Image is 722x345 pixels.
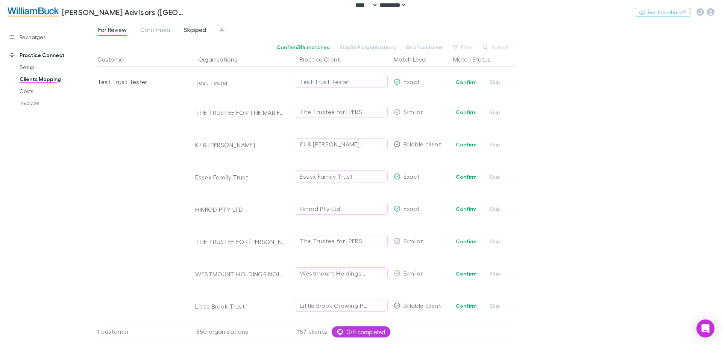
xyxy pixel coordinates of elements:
[334,43,401,52] button: Skip349 organisations
[696,319,714,337] div: Open Intercom Messenger
[289,324,391,339] div: 157 clients
[451,140,481,149] button: Confirm
[300,237,368,246] div: The Trustee for [PERSON_NAME] [PERSON_NAME]
[483,301,507,310] button: Skip
[97,324,188,339] div: 1 customer
[295,170,388,182] button: Essex Family Trust
[295,203,388,215] button: Hinrod Pty Ltd
[2,49,102,61] a: Practice Connect
[403,270,423,277] span: Similar
[295,235,388,247] button: The Trustee for [PERSON_NAME] [PERSON_NAME]
[12,85,102,97] a: Costs
[403,78,420,85] span: Exact
[451,172,481,181] button: Confirm
[97,67,185,97] div: Test Trust Tester
[12,61,102,73] a: Setup
[300,52,349,67] button: Practice Client
[483,237,507,246] button: Skip
[403,237,423,244] span: Similar
[295,76,388,88] button: Test Trust Tester
[8,8,59,17] img: William Buck Advisors (WA) Pty Ltd's Logo
[403,108,423,115] span: Similar
[479,43,513,52] button: Search
[300,107,368,116] div: The Trustee for [PERSON_NAME] [PERSON_NAME]
[451,237,481,246] button: Confirm
[295,300,388,312] button: Little Brook Growing Pty Ltd
[451,108,481,117] button: Confirm
[140,26,170,36] span: Confirmed
[453,52,500,67] button: Match Status
[195,270,286,278] div: WESTMOUNT HOLDINGS NO1 PTY LTD
[300,172,353,181] div: Essex Family Trust
[451,269,481,278] button: Confirm
[184,26,206,36] span: Skipped
[198,52,246,67] button: Organisations
[97,52,134,67] button: Customer
[394,52,435,67] button: Match Level
[195,303,286,310] div: Little Brook Trust
[295,267,388,279] button: Westmount Holdings No.1 Pty Ltd
[195,141,286,149] div: KJ & [PERSON_NAME]
[300,301,368,310] div: Little Brook Growing Pty Ltd
[483,78,507,87] button: Skip
[449,43,478,52] button: Filter
[2,31,102,43] a: Recharges
[98,26,127,36] span: For Review
[195,109,286,116] div: THE TRUSTEE FOR THE MAB FAMILY TRUST
[3,3,191,21] a: [PERSON_NAME] Advisors ([GEOGRAPHIC_DATA]) Pty Ltd
[12,73,102,85] a: Clients Mapping
[220,26,226,36] span: All
[195,173,286,181] div: Essex Family Trust
[483,172,507,181] button: Skip
[195,238,286,246] div: THE TRUSTEE FOR [PERSON_NAME] FAMILY TRUST
[483,205,507,214] button: Skip
[403,140,441,148] span: Billable client
[300,269,368,278] div: Westmount Holdings No.1 Pty Ltd
[62,8,187,17] h3: [PERSON_NAME] Advisors ([GEOGRAPHIC_DATA]) Pty Ltd
[401,43,449,52] button: Skip1 customer
[188,324,289,339] div: 350 organisations
[300,77,349,86] div: Test Trust Tester
[451,205,481,214] button: Confirm
[272,43,334,52] button: Confirm314 matches
[451,78,481,87] button: Confirm
[195,79,286,86] div: Test Tester
[12,97,102,109] a: Invoices
[295,138,388,150] button: KJ & [PERSON_NAME] Superannuation Fund
[403,205,420,212] span: Exact
[451,301,481,310] button: Confirm
[403,302,441,309] span: Billable client
[295,106,388,118] button: The Trustee for [PERSON_NAME] [PERSON_NAME]
[300,140,368,149] div: KJ & [PERSON_NAME] Superannuation Fund
[403,173,420,180] span: Exact
[483,269,507,278] button: Skip
[635,8,690,17] button: Got Feedback?
[195,206,286,213] div: HINROD PTY LTD
[483,140,507,149] button: Skip
[300,204,340,213] div: Hinrod Pty Ltd
[483,108,507,117] button: Skip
